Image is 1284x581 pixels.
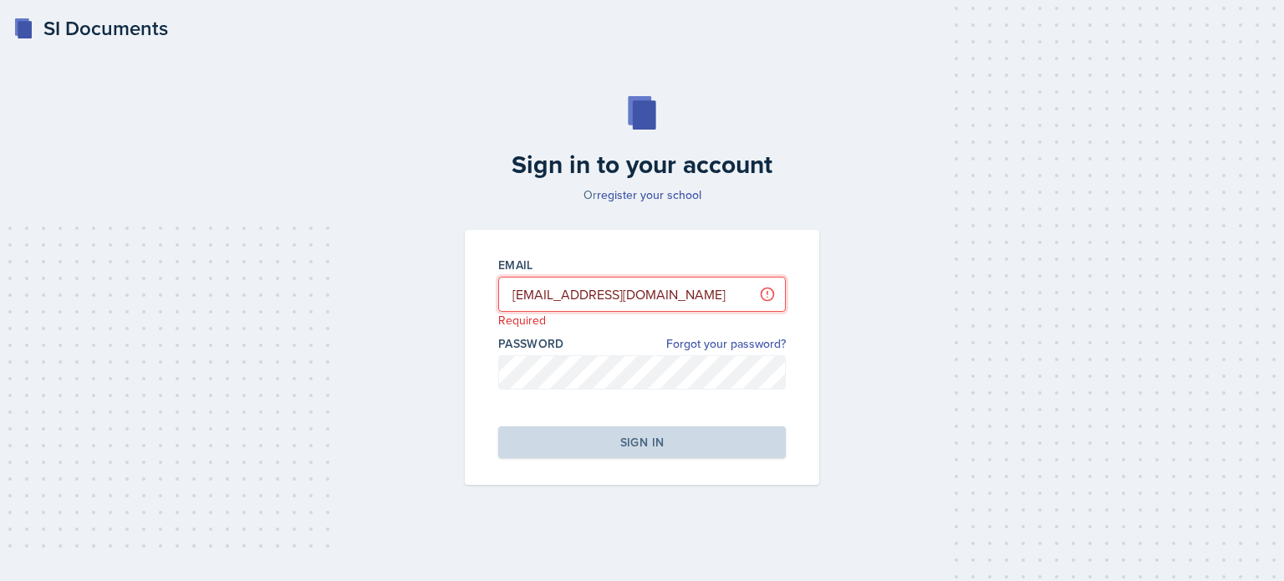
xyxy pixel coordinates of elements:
a: SI Documents [13,13,168,43]
a: Forgot your password? [666,335,786,353]
button: Sign in [498,426,786,458]
h2: Sign in to your account [455,150,829,180]
label: Email [498,257,533,273]
label: Password [498,335,564,352]
input: Email [498,277,786,312]
p: Or [455,186,829,203]
div: Sign in [620,434,664,451]
p: Required [498,312,786,329]
a: register your school [597,186,701,203]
